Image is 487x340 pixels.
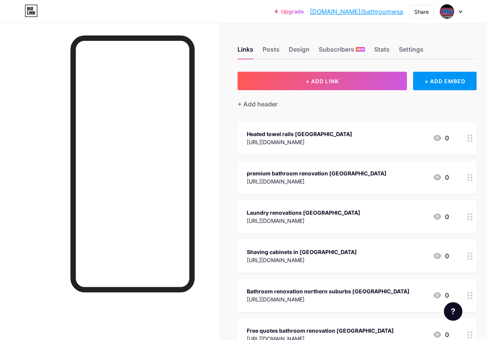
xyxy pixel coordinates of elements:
div: Links [238,45,253,59]
img: bathroomwsa [440,4,454,19]
div: Design [289,45,310,59]
span: + ADD LINK [306,78,339,84]
div: 0 [433,251,449,261]
div: Heated towel rails [GEOGRAPHIC_DATA] [247,130,352,138]
div: Posts [263,45,279,59]
div: Share [414,8,429,16]
div: Stats [374,45,390,59]
div: [URL][DOMAIN_NAME] [247,177,387,185]
div: 0 [433,330,449,339]
a: [DOMAIN_NAME]/bathroomwsa [310,7,403,16]
div: [URL][DOMAIN_NAME] [247,295,410,303]
div: [URL][DOMAIN_NAME] [247,256,357,264]
div: Free quotes bathroom renovation [GEOGRAPHIC_DATA] [247,327,394,335]
div: Subscribers [319,45,365,59]
div: 0 [433,173,449,182]
div: 0 [433,133,449,143]
div: Laundry renovations [GEOGRAPHIC_DATA] [247,209,360,217]
button: + ADD LINK [238,72,407,90]
span: NEW [357,47,364,52]
div: Settings [399,45,423,59]
div: + ADD EMBED [413,72,477,90]
div: 0 [433,291,449,300]
div: [URL][DOMAIN_NAME] [247,138,352,146]
div: premium bathroom renovation [GEOGRAPHIC_DATA] [247,169,387,177]
div: + Add header [238,99,278,109]
div: Shaving cabinets in [GEOGRAPHIC_DATA] [247,248,357,256]
div: [URL][DOMAIN_NAME] [247,217,360,225]
a: Upgrade [274,8,304,15]
div: 0 [433,212,449,221]
div: Bathroom renovation northern suburbs [GEOGRAPHIC_DATA] [247,287,410,295]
